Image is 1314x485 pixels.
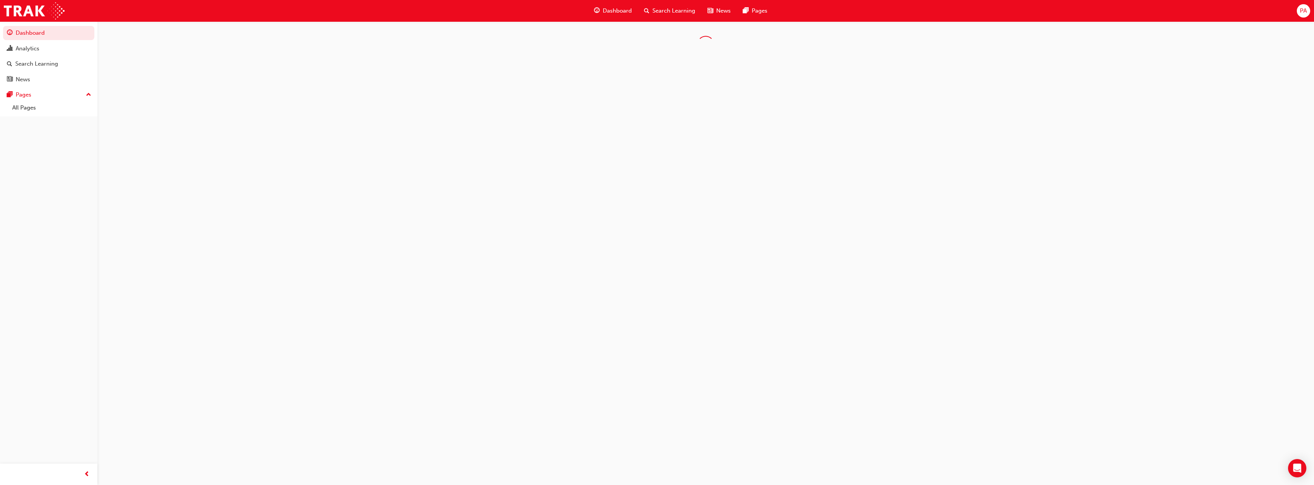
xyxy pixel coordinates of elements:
div: Search Learning [15,60,58,68]
span: Search Learning [652,6,695,15]
span: news-icon [707,6,713,16]
a: All Pages [9,102,94,114]
button: PA [1297,4,1310,18]
button: DashboardAnalyticsSearch LearningNews [3,24,94,88]
button: Pages [3,88,94,102]
span: PA [1300,6,1307,15]
a: search-iconSearch Learning [638,3,701,19]
a: News [3,73,94,87]
div: Pages [16,90,31,99]
div: Analytics [16,44,39,53]
span: chart-icon [7,45,13,52]
a: Dashboard [3,26,94,40]
span: guage-icon [594,6,600,16]
a: Search Learning [3,57,94,71]
span: pages-icon [7,92,13,98]
img: Trak [4,2,65,19]
div: News [16,75,30,84]
span: Pages [752,6,767,15]
div: Open Intercom Messenger [1288,459,1306,477]
span: Dashboard [603,6,632,15]
span: News [716,6,731,15]
a: pages-iconPages [737,3,774,19]
span: guage-icon [7,30,13,37]
span: prev-icon [84,470,90,479]
span: search-icon [644,6,649,16]
span: news-icon [7,76,13,83]
span: up-icon [86,90,91,100]
span: search-icon [7,61,12,68]
a: Analytics [3,42,94,56]
a: news-iconNews [701,3,737,19]
a: guage-iconDashboard [588,3,638,19]
span: pages-icon [743,6,749,16]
